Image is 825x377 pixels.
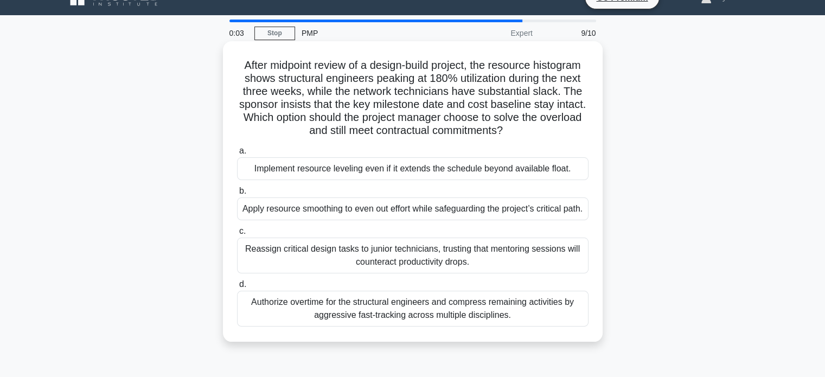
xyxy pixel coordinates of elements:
[295,22,444,44] div: PMP
[239,146,246,155] span: a.
[237,157,589,180] div: Implement resource leveling even if it extends the schedule beyond available float.
[254,27,295,40] a: Stop
[539,22,603,44] div: 9/10
[223,22,254,44] div: 0:03
[239,186,246,195] span: b.
[236,59,590,138] h5: After midpoint review of a design-build project, the resource histogram shows structural engineer...
[239,279,246,289] span: d.
[444,22,539,44] div: Expert
[237,291,589,327] div: Authorize overtime for the structural engineers and compress remaining activities by aggressive f...
[237,238,589,273] div: Reassign critical design tasks to junior technicians, trusting that mentoring sessions will count...
[239,226,246,235] span: c.
[237,197,589,220] div: Apply resource smoothing to even out effort while safeguarding the project’s critical path.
